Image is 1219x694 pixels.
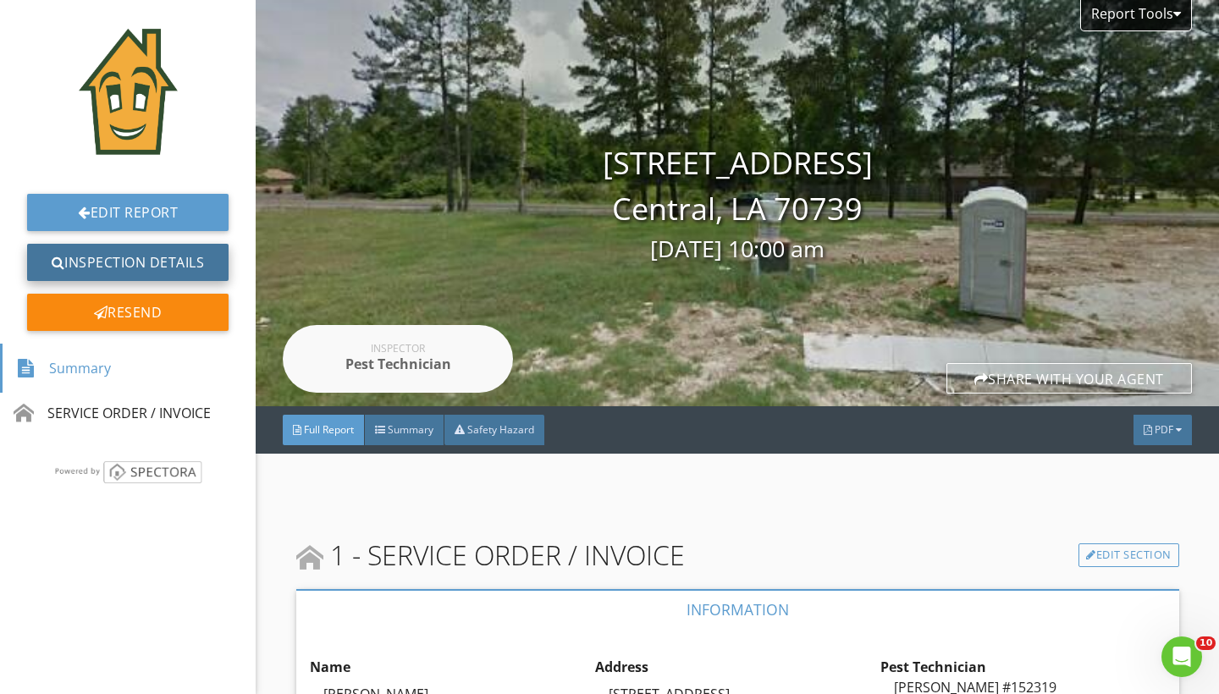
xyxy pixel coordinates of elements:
[1196,636,1216,650] span: 10
[27,194,229,231] a: Edit Report
[330,344,466,354] div: Inspector
[467,422,534,437] span: Safety Hazard
[388,422,433,437] span: Summary
[283,325,513,393] a: Inspector Pest Technician
[16,354,111,383] div: Summary
[1155,422,1173,437] span: PDF
[304,422,354,437] span: Full Report
[595,658,648,676] strong: Address
[27,294,229,331] div: Resend
[880,658,986,676] strong: Pest Technician
[1078,543,1179,567] a: Edit Section
[330,354,466,374] div: Pest Technician
[946,363,1192,394] div: Share with your agent
[310,658,350,676] strong: Name
[1161,636,1202,677] iframe: Intercom live chat
[52,460,204,483] img: powered_by_spectora_2.png
[47,14,209,173] img: House_Call_logo_house_color_for_media.jpg
[296,535,685,576] span: 1 - SERVICE ORDER / INVOICE
[14,403,211,423] div: SERVICE ORDER / INVOICE
[27,244,229,281] a: Inspection Details
[256,140,1219,267] div: [STREET_ADDRESS] Central, LA 70739
[256,232,1219,267] div: [DATE] 10:00 am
